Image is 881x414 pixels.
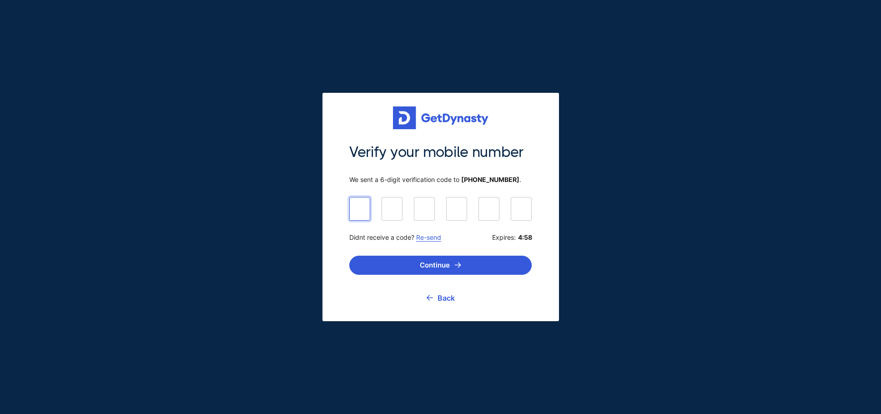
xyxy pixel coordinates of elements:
span: We sent a 6-digit verification code to . [349,176,532,184]
img: go back icon [427,295,433,301]
b: 4:58 [518,233,532,242]
a: Back [427,287,455,309]
img: Get started for free with Dynasty Trust Company [393,106,488,129]
span: Didnt receive a code? [349,233,441,242]
span: Expires: [492,233,532,242]
b: [PHONE_NUMBER] [461,176,519,183]
button: Continue [349,256,532,275]
a: Re-send [416,233,441,241]
span: Verify your mobile number [349,143,532,162]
